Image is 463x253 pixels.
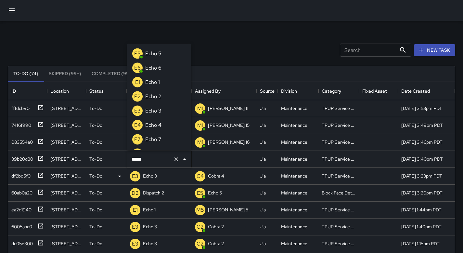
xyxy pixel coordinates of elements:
button: Completed (99+) [86,66,139,82]
p: Echo 4 [145,121,161,129]
p: Cobra 2 [208,223,224,230]
div: Category [322,82,341,100]
button: New Task [414,44,455,56]
div: 39b20d30 [9,153,33,162]
button: Close [180,155,189,164]
div: TPUP Service Requested [322,122,356,128]
p: To-Do [89,139,102,145]
p: Echo 2 [145,92,161,100]
div: Jia [260,139,266,145]
div: Division [278,82,318,100]
div: Maintenance [281,156,307,162]
div: 8/11/2025, 1:40pm PDT [401,223,442,230]
div: Date Created [398,82,455,100]
div: Jia [260,122,266,128]
p: [PERSON_NAME] 16 [208,139,250,145]
p: C2 [197,240,204,248]
p: To-Do [89,223,102,230]
button: Clear [172,155,181,164]
div: Maintenance [281,206,307,213]
div: 60ab0a20 [9,187,32,196]
p: To-Do [89,173,102,179]
div: Location [47,82,86,100]
div: Source [257,82,278,100]
div: Maintenance [281,190,307,196]
p: Echo 1 [145,78,160,86]
div: 285 23rd Street [50,190,83,196]
p: E3 [134,107,141,114]
div: TPUP Service Requested [322,223,356,230]
p: Cobra 4 [208,173,224,179]
div: 441 9th Street [50,139,83,145]
div: Fixed Asset [362,82,387,100]
p: E3 [132,172,138,180]
div: Jia [260,173,266,179]
div: 8/11/2025, 3:23pm PDT [401,173,442,179]
div: Assigned By [192,82,257,100]
p: E1 [133,206,138,214]
p: E1 [135,78,140,86]
div: 8/11/2025, 1:44pm PDT [401,206,442,213]
div: Jia [260,190,266,196]
div: Jia [260,156,266,162]
div: 8/11/2025, 3:53pm PDT [401,105,442,112]
p: E5 [134,49,141,57]
p: Echo 3 [143,240,157,247]
p: E7 [134,135,141,143]
div: Maintenance [281,122,307,128]
p: Echo 3 [143,173,157,179]
p: C4 [197,172,204,180]
p: Echo 5 [208,190,222,196]
p: To-Do [89,206,102,213]
div: ID [8,82,47,100]
div: 2430 Broadway [50,173,83,179]
div: 8/11/2025, 3:46pm PDT [401,139,443,145]
div: Date Created [401,82,430,100]
p: To-Do [89,240,102,247]
div: 230 Bay Place [50,105,83,112]
div: 8/11/2025, 3:49pm PDT [401,122,443,128]
p: To-Do [89,105,102,112]
p: Dispatch 2 [143,190,164,196]
div: 6005aac0 [9,221,32,230]
p: E3 [132,240,138,248]
button: Skipped (99+) [44,66,86,82]
div: 2251 Broadway [50,240,83,247]
div: Block Face Detailed [322,190,356,196]
div: TPUP Service Requested [322,240,356,247]
p: Echo 3 [145,107,161,114]
div: 8/11/2025, 3:20pm PDT [401,190,443,196]
div: Jia [260,105,266,112]
div: Maintenance [281,173,307,179]
div: Status [86,82,127,100]
p: Echo 3 [143,223,157,230]
div: 303 19th Street [50,156,83,162]
div: df2bd5f0 [9,170,31,179]
p: E5 [197,189,203,197]
div: Jia [260,223,266,230]
p: Echo 7 [145,135,161,143]
div: Maintenance [281,139,307,145]
div: Maintenance [281,105,307,112]
div: TPUP Service Requested [322,139,356,145]
div: ID [11,82,16,100]
div: 265 27th Street [50,206,83,213]
p: Cobra 2 [208,240,224,247]
p: Echo 8 [145,150,161,157]
div: fffdcb90 [9,102,30,112]
div: Source [260,82,275,100]
div: TPUP Service Requested [322,105,356,112]
p: M1 [197,139,203,146]
p: M1 [197,105,203,113]
div: 8/11/2025, 3:40pm PDT [401,156,443,162]
p: To-Do [89,190,102,196]
div: Assigned By [195,82,221,100]
p: Echo 1 [143,206,156,213]
p: [PERSON_NAME] 15 [208,122,250,128]
div: 8/11/2025, 1:15pm PDT [401,240,440,247]
p: Echo 6 [145,64,161,72]
p: M5 [196,206,204,214]
div: TPUP Service Requested [322,206,356,213]
div: Fixed Asset [359,82,398,100]
p: To-Do [89,156,102,162]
